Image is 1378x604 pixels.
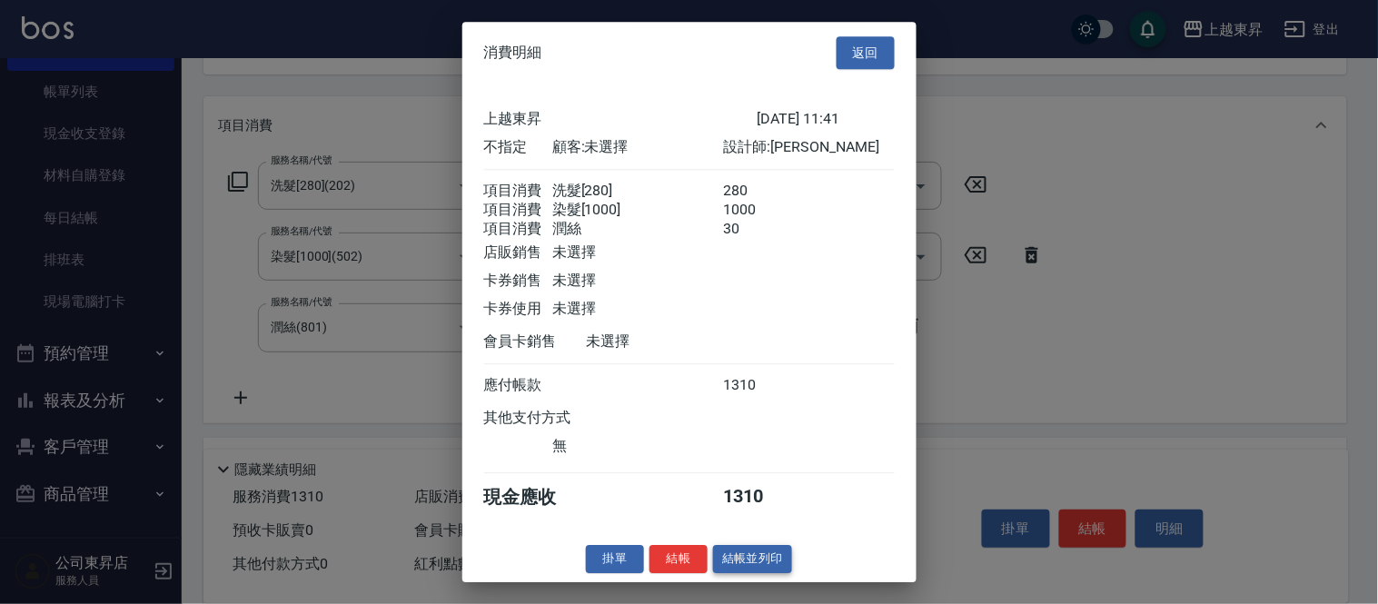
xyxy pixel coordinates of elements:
[484,243,552,262] div: 店販銷售
[484,138,552,157] div: 不指定
[484,409,621,428] div: 其他支付方式
[649,545,708,573] button: 結帳
[484,332,587,352] div: 會員卡銷售
[587,332,758,352] div: 未選擇
[723,201,791,220] div: 1000
[484,376,552,395] div: 應付帳款
[723,376,791,395] div: 1310
[723,485,791,510] div: 1310
[713,545,792,573] button: 結帳並列印
[552,138,723,157] div: 顧客: 未選擇
[552,201,723,220] div: 染髮[1000]
[552,220,723,239] div: 潤絲
[723,182,791,201] div: 280
[552,272,723,291] div: 未選擇
[723,220,791,239] div: 30
[552,182,723,201] div: 洗髮[280]
[484,44,542,62] span: 消費明細
[586,545,644,573] button: 掛單
[552,300,723,319] div: 未選擇
[484,485,587,510] div: 現金應收
[484,220,552,239] div: 項目消費
[484,110,758,129] div: 上越東昇
[552,243,723,262] div: 未選擇
[837,36,895,70] button: 返回
[484,182,552,201] div: 項目消費
[484,300,552,319] div: 卡券使用
[552,437,723,456] div: 無
[484,272,552,291] div: 卡券銷售
[484,201,552,220] div: 項目消費
[723,138,894,157] div: 設計師: [PERSON_NAME]
[758,110,895,129] div: [DATE] 11:41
